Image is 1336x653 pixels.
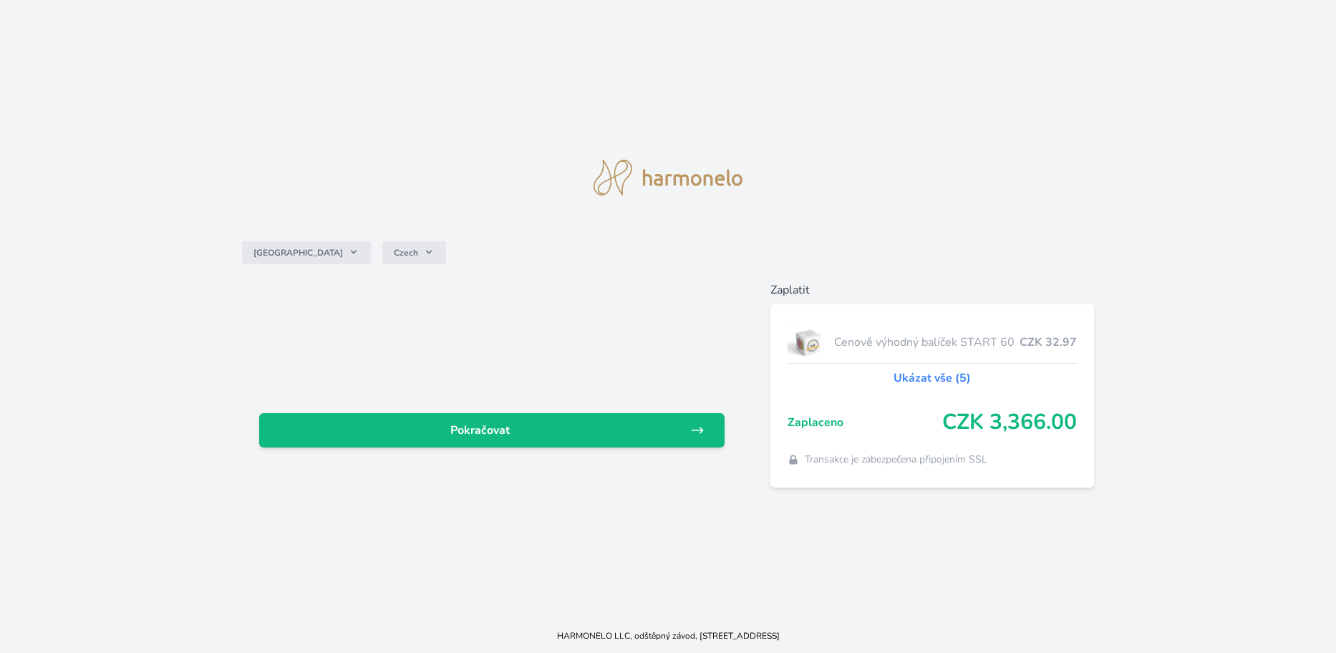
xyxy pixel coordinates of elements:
[805,453,987,467] span: Transakce je zabezpečena připojením SSL
[788,414,942,431] span: Zaplaceno
[894,369,971,387] a: Ukázat vše (5)
[242,241,371,264] button: [GEOGRAPHIC_DATA]
[788,324,828,360] img: start.jpg
[770,281,1094,299] h6: Zaplatit
[942,410,1077,435] span: CZK 3,366.00
[253,247,343,258] span: [GEOGRAPHIC_DATA]
[382,241,446,264] button: Czech
[394,247,418,258] span: Czech
[271,422,690,439] span: Pokračovat
[1020,334,1077,351] span: CZK 32.97
[834,334,1020,351] span: Cenově výhodný balíček START 60
[594,160,742,195] img: logo.svg
[259,413,725,448] a: Pokračovat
